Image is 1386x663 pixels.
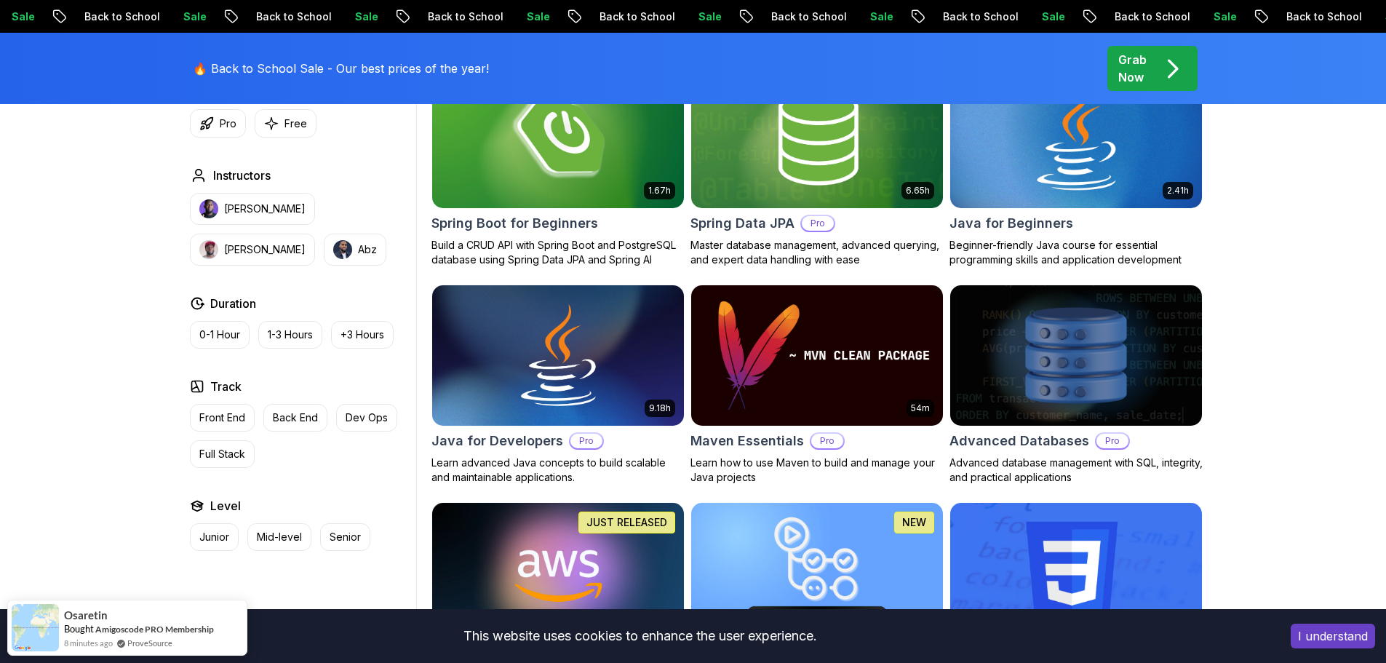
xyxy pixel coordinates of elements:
p: 9.18h [649,402,671,414]
a: Spring Data JPA card6.65hNEWSpring Data JPAProMaster database management, advanced querying, and ... [690,66,944,267]
img: Java for Developers card [432,285,684,426]
span: osaretin [64,609,108,622]
p: Sale [849,9,896,24]
img: Java for Beginners card [944,63,1208,211]
p: Back to School [922,9,1021,24]
p: 6.65h [906,185,930,196]
p: Back to School [1094,9,1192,24]
p: Back to School [1265,9,1364,24]
p: Learn advanced Java concepts to build scalable and maintainable applications. [431,456,685,485]
button: Senior [320,523,370,551]
p: Dev Ops [346,410,388,425]
button: instructor img[PERSON_NAME] [190,234,315,266]
button: Dev Ops [336,404,397,432]
img: AWS for Developers card [432,503,684,644]
p: Free [284,116,307,131]
button: 0-1 Hour [190,321,250,349]
button: Full Stack [190,440,255,468]
p: Back to School [63,9,162,24]
p: Front End [199,410,245,425]
img: provesource social proof notification image [12,604,59,651]
p: Build a CRUD API with Spring Boot and PostgreSQL database using Spring Data JPA and Spring AI [431,238,685,267]
p: Sale [677,9,724,24]
p: Beginner-friendly Java course for essential programming skills and application development [949,238,1203,267]
p: Full Stack [199,447,245,461]
p: [PERSON_NAME] [224,202,306,216]
img: CI/CD with GitHub Actions card [691,503,943,644]
span: Bought [64,623,94,635]
button: +3 Hours [331,321,394,349]
p: JUST RELEASED [586,515,667,530]
img: instructor img [199,240,218,259]
h2: Spring Boot for Beginners [431,213,598,234]
p: Sale [1192,9,1239,24]
p: Mid-level [257,530,302,544]
p: Pro [1096,434,1128,448]
p: Pro [802,216,834,231]
h2: Advanced Databases [949,431,1089,451]
p: Sale [162,9,209,24]
a: ProveSource [127,637,172,649]
a: Java for Beginners card2.41hJava for BeginnersBeginner-friendly Java course for essential program... [949,66,1203,267]
img: instructor img [199,199,218,218]
p: NEW [902,515,926,530]
h2: Duration [210,295,256,312]
img: instructor img [333,240,352,259]
button: 1-3 Hours [258,321,322,349]
p: Advanced database management with SQL, integrity, and practical applications [949,456,1203,485]
button: instructor imgAbz [324,234,386,266]
p: Back End [273,410,318,425]
p: Pro [220,116,236,131]
p: Back to School [750,9,849,24]
a: Amigoscode PRO Membership [95,623,214,635]
img: Spring Data JPA card [691,67,943,208]
h2: Instructors [213,167,271,184]
button: Front End [190,404,255,432]
button: Mid-level [247,523,311,551]
button: Junior [190,523,239,551]
button: instructor img[PERSON_NAME] [190,193,315,225]
button: Accept cookies [1291,624,1375,648]
p: 54m [911,402,930,414]
span: 8 minutes ago [64,637,113,649]
p: Back to School [578,9,677,24]
p: Pro [570,434,602,448]
p: Back to School [235,9,334,24]
button: Back End [263,404,327,432]
p: Back to School [407,9,506,24]
h2: Java for Developers [431,431,563,451]
p: 2.41h [1167,185,1189,196]
p: Master database management, advanced querying, and expert data handling with ease [690,238,944,267]
a: Advanced Databases cardAdvanced DatabasesProAdvanced database management with SQL, integrity, and... [949,285,1203,485]
p: 0-1 Hour [199,327,240,342]
p: Abz [358,242,377,257]
p: Sale [334,9,381,24]
button: Free [255,109,316,138]
img: CSS Essentials card [950,503,1202,644]
a: Maven Essentials card54mMaven EssentialsProLearn how to use Maven to build and manage your Java p... [690,285,944,485]
p: [PERSON_NAME] [224,242,306,257]
p: 1-3 Hours [268,327,313,342]
p: Grab Now [1118,51,1147,86]
p: Sale [506,9,552,24]
p: Senior [330,530,361,544]
p: +3 Hours [340,327,384,342]
h2: Java for Beginners [949,213,1073,234]
img: Advanced Databases card [950,285,1202,426]
button: Pro [190,109,246,138]
img: Maven Essentials card [691,285,943,426]
p: Junior [199,530,229,544]
p: 1.67h [648,185,671,196]
p: Sale [1021,9,1067,24]
img: Spring Boot for Beginners card [432,67,684,208]
h2: Maven Essentials [690,431,804,451]
a: Java for Developers card9.18hJava for DevelopersProLearn advanced Java concepts to build scalable... [431,285,685,485]
h2: Spring Data JPA [690,213,794,234]
h2: Level [210,497,241,515]
h2: Track [210,378,242,395]
a: Spring Boot for Beginners card1.67hNEWSpring Boot for BeginnersBuild a CRUD API with Spring Boot ... [431,66,685,267]
div: This website uses cookies to enhance the user experience. [11,620,1269,652]
p: Pro [811,434,843,448]
p: 🔥 Back to School Sale - Our best prices of the year! [193,60,489,77]
p: Learn how to use Maven to build and manage your Java projects [690,456,944,485]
